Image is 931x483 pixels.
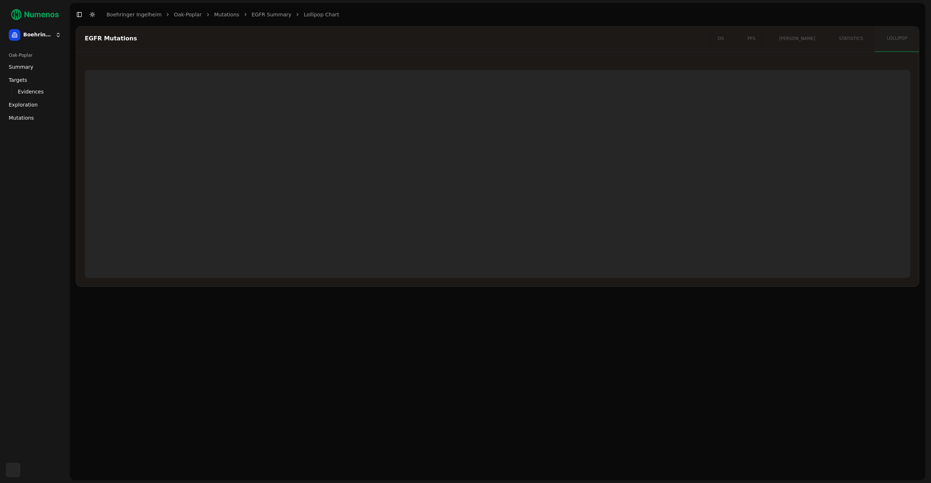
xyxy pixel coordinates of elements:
button: Toggle Dark Mode [87,9,97,20]
span: Summary [9,63,33,71]
div: Oak-Poplar [6,49,64,61]
span: Exploration [9,101,38,108]
button: Boehringer Ingelheim [6,26,64,44]
span: Mutations [9,114,34,121]
a: Mutations [214,11,239,18]
span: Targets [9,76,27,84]
a: Lollipop Chart [304,11,339,18]
span: Evidences [18,88,44,95]
a: Evidences [15,87,55,97]
a: Oak-Poplar [174,11,201,18]
a: Exploration [6,99,64,111]
button: Toggle Sidebar [74,9,84,20]
nav: breadcrumb [107,11,339,18]
a: EGFR Summary [252,11,292,18]
a: Boehringer Ingelheim [107,11,161,18]
a: Targets [6,74,64,86]
img: Numenos [6,6,64,23]
div: EGFR Mutations [85,36,695,41]
a: Summary [6,61,64,73]
span: Boehringer Ingelheim [23,32,52,38]
a: Mutations [6,112,64,124]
